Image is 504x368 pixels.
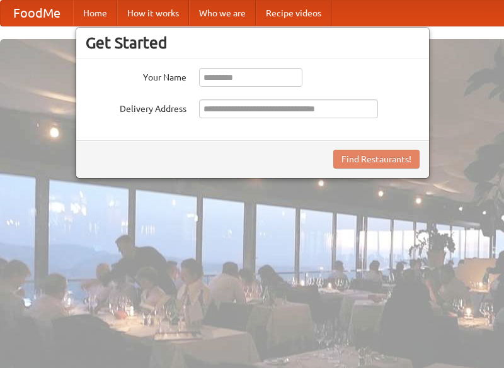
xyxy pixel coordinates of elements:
button: Find Restaurants! [333,150,420,169]
a: Who we are [189,1,256,26]
a: How it works [117,1,189,26]
label: Delivery Address [86,99,186,115]
label: Your Name [86,68,186,84]
a: FoodMe [1,1,73,26]
a: Recipe videos [256,1,331,26]
a: Home [73,1,117,26]
h3: Get Started [86,33,420,52]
